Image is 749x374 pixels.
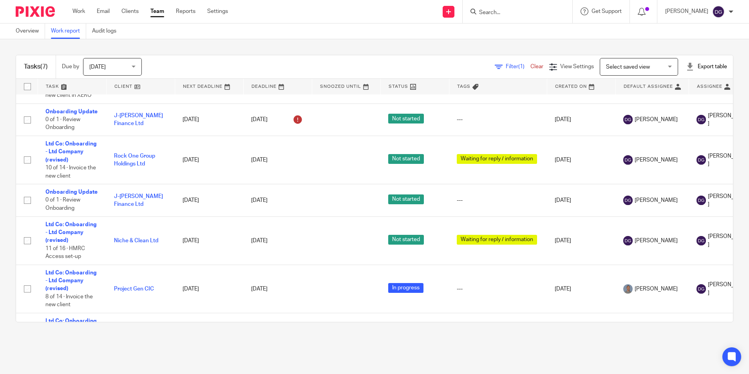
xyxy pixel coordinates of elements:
[176,7,195,15] a: Reports
[547,313,615,361] td: [DATE]
[388,114,424,123] span: Not started
[114,113,163,126] a: J-[PERSON_NAME] Finance Ltd
[175,103,243,136] td: [DATE]
[45,141,97,163] a: Ltd Co: Onboarding - Ltd Company (revised)
[388,235,424,245] span: Not started
[697,196,706,205] img: svg%3E
[623,115,633,124] img: svg%3E
[547,103,615,136] td: [DATE]
[45,198,80,211] span: 0 of 1 · Review Onboarding
[92,24,122,39] a: Audit logs
[547,184,615,216] td: [DATE]
[114,153,155,167] a: Rock One Group Holdings Ltd
[24,63,48,71] h1: Tasks
[388,154,424,164] span: Not started
[560,64,594,69] span: View Settings
[457,235,537,245] span: Waiting for reply / information
[175,313,243,361] td: [DATE]
[547,216,615,265] td: [DATE]
[251,285,304,293] div: [DATE]
[175,136,243,184] td: [DATE]
[457,196,539,204] div: ---
[623,284,633,294] img: James%20Headshot.png
[635,196,678,204] span: [PERSON_NAME]
[635,156,678,164] span: [PERSON_NAME]
[45,318,97,340] a: Ltd Co: Onboarding - Ltd Company (revised)
[547,136,615,184] td: [DATE]
[62,63,79,71] p: Due by
[45,294,93,308] span: 8 of 14 · Invoice the new client
[175,216,243,265] td: [DATE]
[547,265,615,313] td: [DATE]
[506,64,530,69] span: Filter
[712,5,725,18] img: svg%3E
[457,84,470,89] span: Tags
[114,238,158,243] a: Niche & Clean Ltd
[45,246,85,260] span: 11 of 16 · HMRC Access set-up
[697,236,706,245] img: svg%3E
[635,285,678,293] span: [PERSON_NAME]
[45,270,97,292] a: Ltd Co: Onboarding - Ltd Company (revised)
[388,283,423,293] span: In progress
[45,109,98,114] a: Onboarding Update
[665,7,708,15] p: [PERSON_NAME]
[592,9,622,14] span: Get Support
[686,63,727,71] div: Export table
[606,64,650,70] span: Select saved view
[478,9,549,16] input: Search
[150,7,164,15] a: Team
[72,7,85,15] a: Work
[623,196,633,205] img: svg%3E
[623,236,633,245] img: svg%3E
[16,6,55,17] img: Pixie
[635,116,678,123] span: [PERSON_NAME]
[45,165,96,179] span: 10 of 14 · Invoice the new client
[530,64,543,69] a: Clear
[207,7,228,15] a: Settings
[51,24,86,39] a: Work report
[114,286,154,292] a: Project Gen CIC
[697,155,706,165] img: svg%3E
[457,154,537,164] span: Waiting for reply / information
[623,155,633,165] img: svg%3E
[16,24,45,39] a: Overview
[388,194,424,204] span: Not started
[697,284,706,294] img: svg%3E
[457,116,539,123] div: ---
[457,285,539,293] div: ---
[175,184,243,216] td: [DATE]
[45,189,98,195] a: Onboarding Update
[251,156,304,164] div: [DATE]
[114,194,163,207] a: J-[PERSON_NAME] Finance Ltd
[45,117,80,131] span: 0 of 1 · Review Onboarding
[175,265,243,313] td: [DATE]
[251,237,304,245] div: [DATE]
[518,64,525,69] span: (1)
[635,237,678,245] span: [PERSON_NAME]
[40,64,48,70] span: (7)
[697,115,706,124] img: svg%3E
[251,196,304,204] div: [DATE]
[45,222,97,243] a: Ltd Co: Onboarding - Ltd Company (revised)
[97,7,110,15] a: Email
[89,64,106,70] span: [DATE]
[121,7,139,15] a: Clients
[251,113,304,126] div: [DATE]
